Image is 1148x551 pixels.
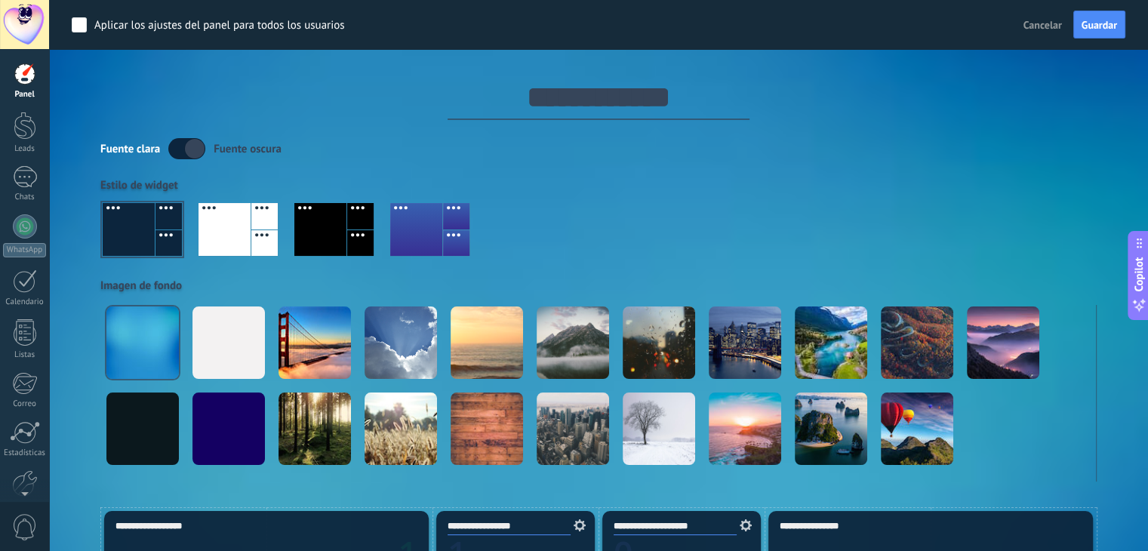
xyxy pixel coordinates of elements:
[3,243,46,257] div: WhatsApp
[100,142,160,156] div: Fuente clara
[3,350,47,360] div: Listas
[214,142,282,156] div: Fuente oscura
[1082,20,1117,30] span: Guardar
[1023,18,1062,32] span: Cancelar
[3,144,47,154] div: Leads
[3,90,47,100] div: Panel
[3,192,47,202] div: Chats
[1017,14,1068,36] button: Cancelar
[3,448,47,458] div: Estadísticas
[100,279,1097,293] div: Imagen de fondo
[1073,11,1125,39] button: Guardar
[100,178,1097,192] div: Estilo de widget
[3,297,47,307] div: Calendario
[3,399,47,409] div: Correo
[1131,257,1146,292] span: Copilot
[94,18,345,33] div: Aplicar los ajustes del panel para todos los usuarios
